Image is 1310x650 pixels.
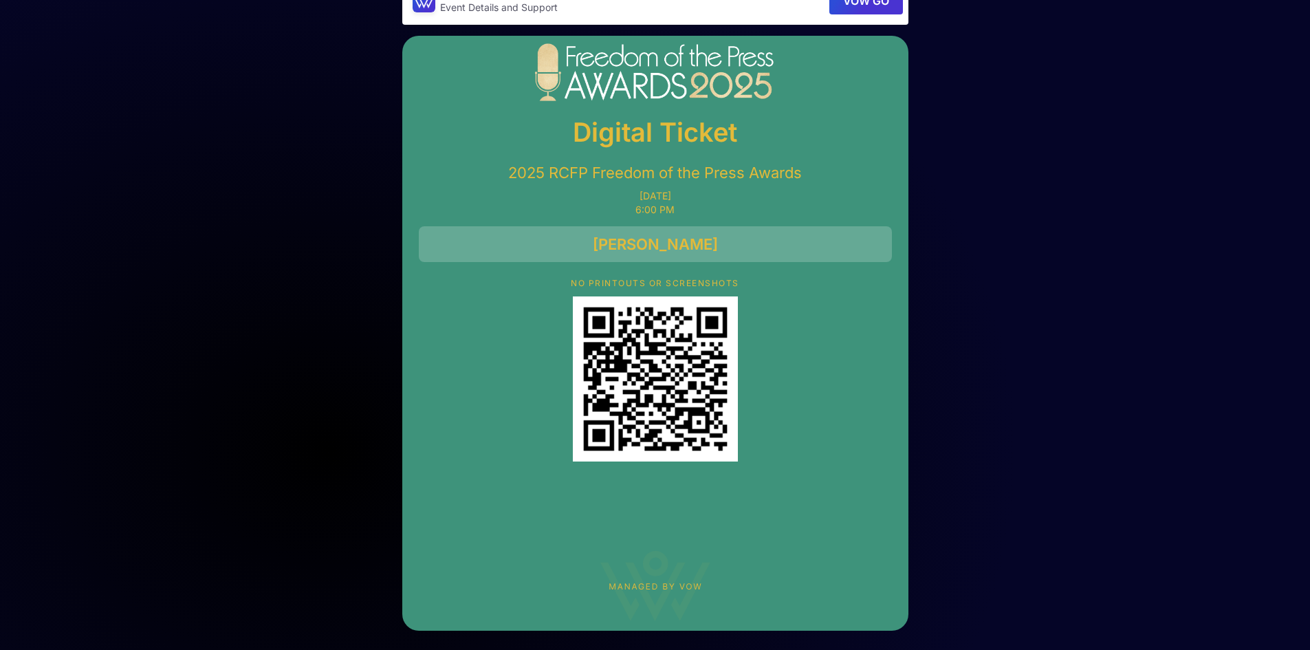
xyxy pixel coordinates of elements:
[419,226,892,262] div: [PERSON_NAME]
[419,112,892,152] p: Digital Ticket
[573,296,738,462] div: QR Code
[440,2,558,13] p: Event Details and Support
[419,163,892,182] p: 2025 RCFP Freedom of the Press Awards
[419,204,892,215] p: 6:00 PM
[419,191,892,202] p: [DATE]
[419,279,892,288] p: NO PRINTOUTS OR SCREENSHOTS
